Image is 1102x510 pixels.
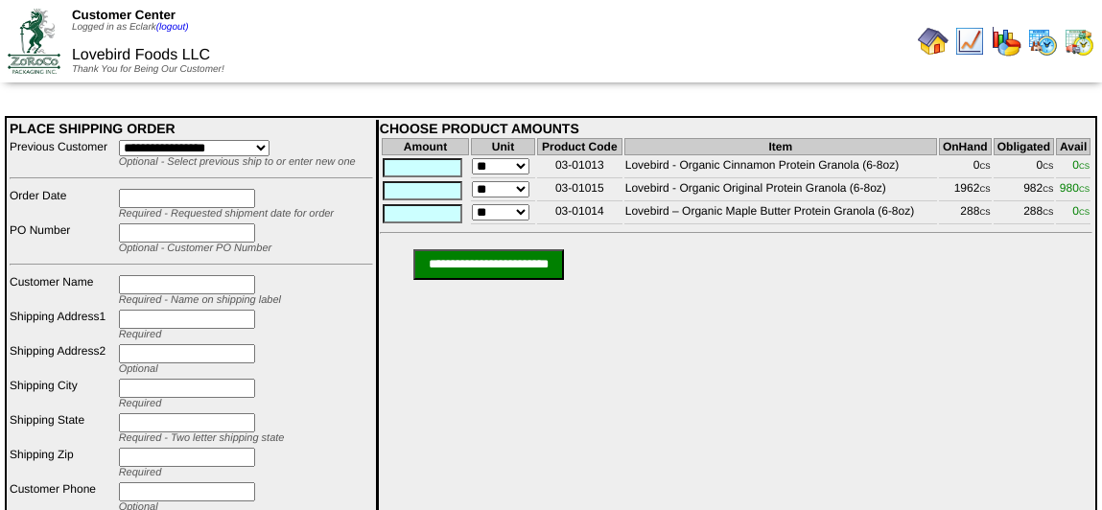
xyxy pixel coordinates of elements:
td: 03-01013 [537,157,622,178]
td: Shipping State [9,412,116,445]
span: CS [1079,208,1090,217]
img: calendarinout.gif [1064,26,1094,57]
a: (logout) [156,22,189,33]
span: Required [119,329,162,340]
span: Required - Name on shipping label [119,294,281,306]
th: Avail [1056,138,1090,155]
td: Shipping Zip [9,447,116,479]
td: Previous Customer [9,139,116,169]
img: ZoRoCo_Logo(Green%26Foil)%20jpg.webp [8,9,60,73]
td: Lovebird – Organic Maple Butter Protein Granola (6-8oz) [624,203,937,224]
span: Required [119,398,162,409]
td: 288 [939,203,991,224]
td: Shipping Address2 [9,343,116,376]
span: Optional - Select previous ship to or enter new one [119,156,356,168]
span: Optional - Customer PO Number [119,243,272,254]
span: Customer Center [72,8,176,22]
span: CS [1043,162,1053,171]
td: 288 [994,203,1055,224]
th: Product Code [537,138,622,155]
span: Lovebird Foods LLC [72,47,210,63]
img: home.gif [918,26,949,57]
td: Shipping City [9,378,116,410]
span: CS [1079,162,1090,171]
span: CS [979,162,990,171]
span: CS [979,208,990,217]
img: calendarprod.gif [1027,26,1058,57]
span: Required - Two letter shipping state [119,432,285,444]
td: Shipping Address1 [9,309,116,341]
th: Unit [471,138,535,155]
span: 0 [1072,204,1090,218]
span: CS [979,185,990,194]
td: 0 [994,157,1055,178]
td: 0 [939,157,991,178]
span: CS [1043,208,1053,217]
span: 980 [1060,181,1090,195]
td: Order Date [9,188,116,220]
th: Item [624,138,937,155]
span: 0 [1072,158,1090,172]
img: line_graph.gif [954,26,985,57]
div: PLACE SHIPPING ORDER [10,121,373,136]
span: Required [119,467,162,478]
th: Obligated [994,138,1055,155]
td: 03-01015 [537,180,622,201]
span: CS [1043,185,1053,194]
span: Optional [119,363,158,375]
td: Lovebird - Organic Original Protein Granola (6-8oz) [624,180,937,201]
th: Amount [382,138,469,155]
div: CHOOSE PRODUCT AMOUNTS [380,121,1092,136]
span: Required - Requested shipment date for order [119,208,334,220]
td: PO Number [9,222,116,255]
td: Customer Name [9,274,116,307]
span: Thank You for Being Our Customer! [72,64,224,75]
td: 982 [994,180,1055,201]
span: CS [1079,185,1090,194]
span: Logged in as Eclark [72,22,189,33]
td: 1962 [939,180,991,201]
th: OnHand [939,138,991,155]
td: Lovebird - Organic Cinnamon Protein Granola (6-8oz) [624,157,937,178]
td: 03-01014 [537,203,622,224]
img: graph.gif [991,26,1021,57]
